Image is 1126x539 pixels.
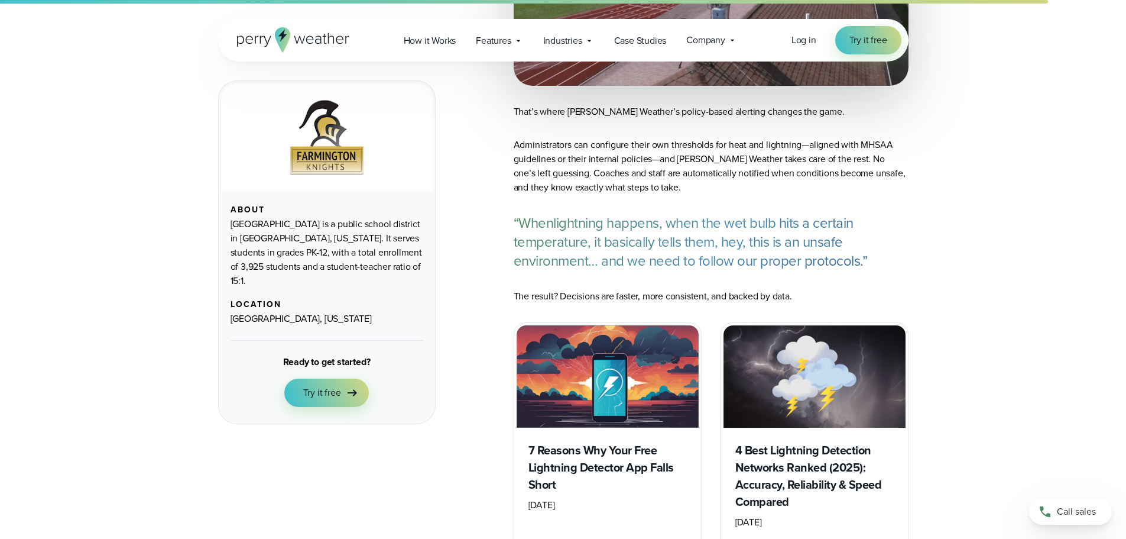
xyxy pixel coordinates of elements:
[231,300,423,309] div: Location
[835,26,901,54] a: Try it free
[528,498,687,512] div: [DATE]
[283,355,371,369] div: Ready to get started?
[1057,505,1096,519] span: Call sales
[604,28,677,53] a: Case Studies
[514,289,908,304] p: The result? Decisions are faster, more consistent, and backed by data.
[849,33,887,47] span: Try it free
[514,138,908,195] p: Administrators can configure their own thresholds for heat and lightning—aligned with MHSAA guide...
[517,325,699,428] img: Free Lightning Detection Apps
[614,34,667,48] span: Case Studies
[735,442,894,511] h3: 4 Best Lightning Detection Networks Ranked (2025): Accuracy, Reliability & Speed Compared
[723,325,906,428] img: Lightning Detection Networks Ranked
[404,34,456,48] span: How it Works
[284,379,369,407] a: Try it free
[394,28,466,53] a: How it Works
[287,98,366,177] img: Farmington R7
[791,33,816,47] a: Log in
[686,33,725,47] span: Company
[303,386,341,400] span: Try it free
[1029,499,1112,525] a: Call sales
[528,442,687,493] h3: 7 Reasons Why Your Free Lightning Detector App Falls Short
[543,34,582,48] span: Industries
[476,34,511,48] span: Features
[553,212,659,234] a: lightning happens
[231,205,423,215] div: About
[514,214,908,270] p: “When , when the wet bulb hits a certain temperature, it basically tells them, hey, this is an un...
[514,105,908,119] p: That’s where [PERSON_NAME] Weather’s policy-based alerting changes the game.
[231,217,423,288] div: [GEOGRAPHIC_DATA] is a public school district in [GEOGRAPHIC_DATA], [US_STATE]. It serves student...
[735,515,894,530] div: [DATE]
[231,312,423,326] div: [GEOGRAPHIC_DATA], [US_STATE]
